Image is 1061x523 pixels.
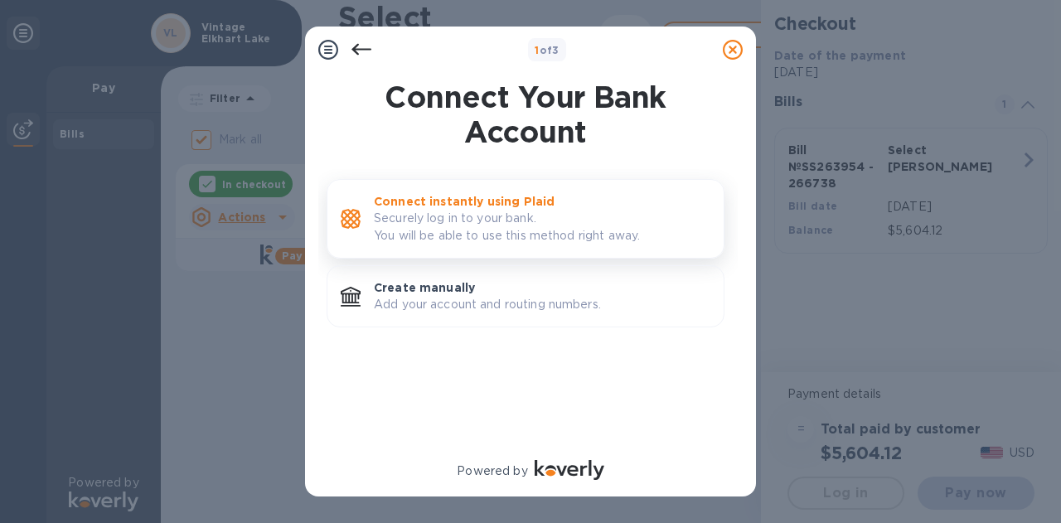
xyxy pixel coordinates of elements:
[535,460,604,480] img: Logo
[374,210,710,245] p: Securely log in to your bank. You will be able to use this method right away.
[374,296,710,313] p: Add your account and routing numbers.
[457,462,527,480] p: Powered by
[320,80,731,149] h1: Connect Your Bank Account
[374,279,710,296] p: Create manually
[535,44,560,56] b: of 3
[374,193,710,210] p: Connect instantly using Plaid
[535,44,539,56] span: 1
